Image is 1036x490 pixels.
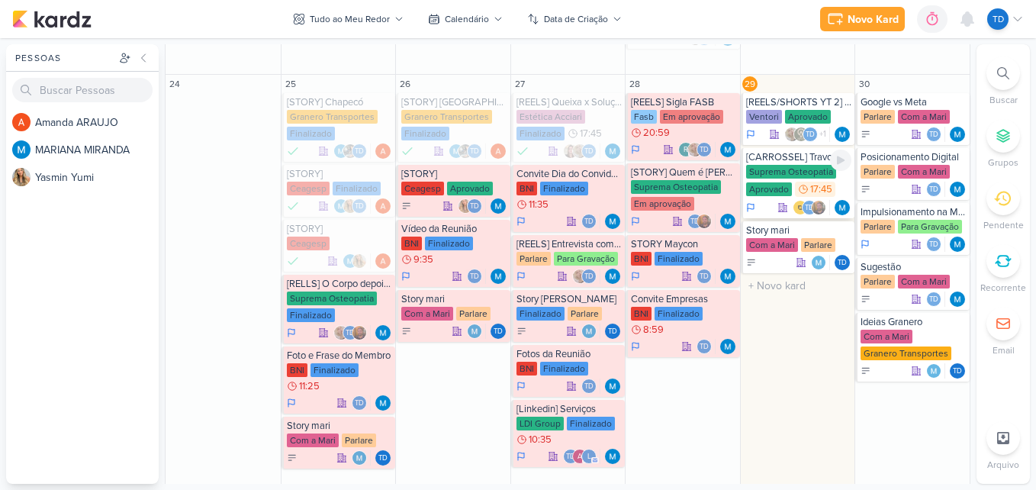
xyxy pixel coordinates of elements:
[584,273,594,281] p: Td
[746,182,792,196] div: Aprovado
[529,434,552,445] span: 10:35
[627,76,642,92] div: 28
[643,127,670,138] span: 20:59
[926,292,945,307] div: Colaboradores: Thais de carvalho
[631,180,721,194] div: Suprema Osteopatia
[287,350,393,362] div: Foto e Frase do Membro
[491,198,506,214] div: Responsável: MARIANA MIRANDA
[333,143,371,159] div: Colaboradores: MARIANA MIRANDA, Everton Granero, Thais de carvalho
[449,143,464,159] img: MARIANA MIRANDA
[857,76,872,92] div: 30
[287,292,377,305] div: Suprema Osteopatia
[447,182,493,195] div: Aprovado
[898,110,950,124] div: Com a Mari
[581,324,597,339] img: MARIANA MIRANDA
[375,198,391,214] div: Responsável: Amanda ARAUJO
[333,198,371,214] div: Colaboradores: MARIANA MIRANDA, Yasmin Yumi, Thais de carvalho
[333,325,349,340] img: Sarah Violante
[397,76,413,92] div: 26
[950,182,965,197] img: MARIANA MIRANDA
[993,343,1015,357] p: Email
[980,281,1026,295] p: Recorrente
[720,269,735,284] div: Responsável: MARIANA MIRANDA
[950,127,965,142] img: MARIANA MIRANDA
[838,260,847,267] p: Td
[811,255,826,270] img: MARIANA MIRANDA
[926,363,945,379] div: Colaboradores: MARIANA MIRANDA
[631,110,657,124] div: Fasb
[784,127,800,142] img: Sarah Violante
[631,215,640,227] div: Em Andamento
[287,397,296,409] div: Em Andamento
[563,449,600,464] div: Colaboradores: Thais de carvalho, aline.ferraz@ldigroup.com.br, luciano@ldigroup.com.br
[401,293,507,305] div: Story mari
[343,253,358,269] img: MARIANA MIRANDA
[516,326,527,337] div: A Fazer
[375,143,391,159] img: Amanda ARAUJO
[861,129,871,140] div: A Fazer
[470,273,479,281] p: Td
[835,200,850,215] div: Responsável: MARIANA MIRANDA
[660,110,723,124] div: Em aprovação
[746,151,852,163] div: [CARROSSEL] Travou, e agora?
[167,76,182,92] div: 24
[375,253,391,269] div: Responsável: Amanda ARAUJO
[631,307,652,321] div: BNI
[861,261,967,273] div: Sugestão
[287,420,393,432] div: Story mari
[287,96,393,108] div: [STORY] Chapecó
[352,325,367,340] img: Eduardo Rodrigues Campos
[584,383,594,391] p: Td
[491,269,506,284] img: MARIANA MIRANDA
[605,379,620,394] img: MARIANA MIRANDA
[425,237,473,250] div: Finalizado
[811,200,826,215] img: Eduardo Rodrigues Campos
[494,328,503,336] p: Td
[793,200,808,215] img: IDBOX - Agência de Design
[848,11,899,27] div: Novo Kard
[950,292,965,307] img: MARIANA MIRANDA
[861,316,967,328] div: Ideias Granero
[746,165,836,179] div: Suprema Osteopatia
[835,127,850,142] div: Responsável: MARIANA MIRANDA
[352,395,367,411] div: Thais de carvalho
[467,324,486,339] div: Colaboradores: MARIANA MIRANDA
[491,143,506,159] img: Amanda ARAUJO
[746,257,757,268] div: A Fazer
[563,143,578,159] img: Tatiane Acciari
[801,238,835,252] div: Parlare
[950,237,965,252] div: Responsável: MARIANA MIRANDA
[605,379,620,394] div: Responsável: MARIANA MIRANDA
[581,214,597,229] div: Thais de carvalho
[299,381,320,392] span: 11:25
[631,340,640,353] div: Em Andamento
[35,142,159,158] div: M A R I A N A M I R A N D A
[861,151,967,163] div: Posicionamento Digital
[491,324,506,339] div: Responsável: Thais de carvalho
[631,293,737,305] div: Convite Empresas
[287,110,378,124] div: Granero Transportes
[811,255,830,270] div: Colaboradores: MARIANA MIRANDA
[684,147,688,154] p: r
[926,237,945,252] div: Colaboradores: Thais de carvalho
[287,278,393,290] div: [RELLS] O Corpo depois dos 30
[861,238,870,250] div: Em Andamento
[785,110,831,124] div: Aprovado
[605,269,620,284] div: Responsável: MARIANA MIRANDA
[375,325,391,340] div: Responsável: MARIANA MIRANDA
[516,362,537,376] div: BNI
[572,269,600,284] div: Colaboradores: Sarah Violante, Thais de carvalho
[35,114,159,131] div: A m a n d a A R A U J O
[950,237,965,252] img: MARIANA MIRANDA
[516,127,565,140] div: Finalizado
[467,143,482,159] div: Thais de carvalho
[976,56,1030,107] li: Ctrl + F
[720,214,735,229] img: MARIANA MIRANDA
[700,273,709,281] p: Td
[697,269,712,284] div: Thais de carvalho
[287,168,393,180] div: [STORY]
[567,417,615,430] div: Finalizado
[631,166,737,179] div: [STORY] Quem é Eduardo
[678,142,716,157] div: Colaboradores: roberta.pecora@fasb.com.br, Sarah Violante, Thais de carvalho
[805,205,814,212] p: Td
